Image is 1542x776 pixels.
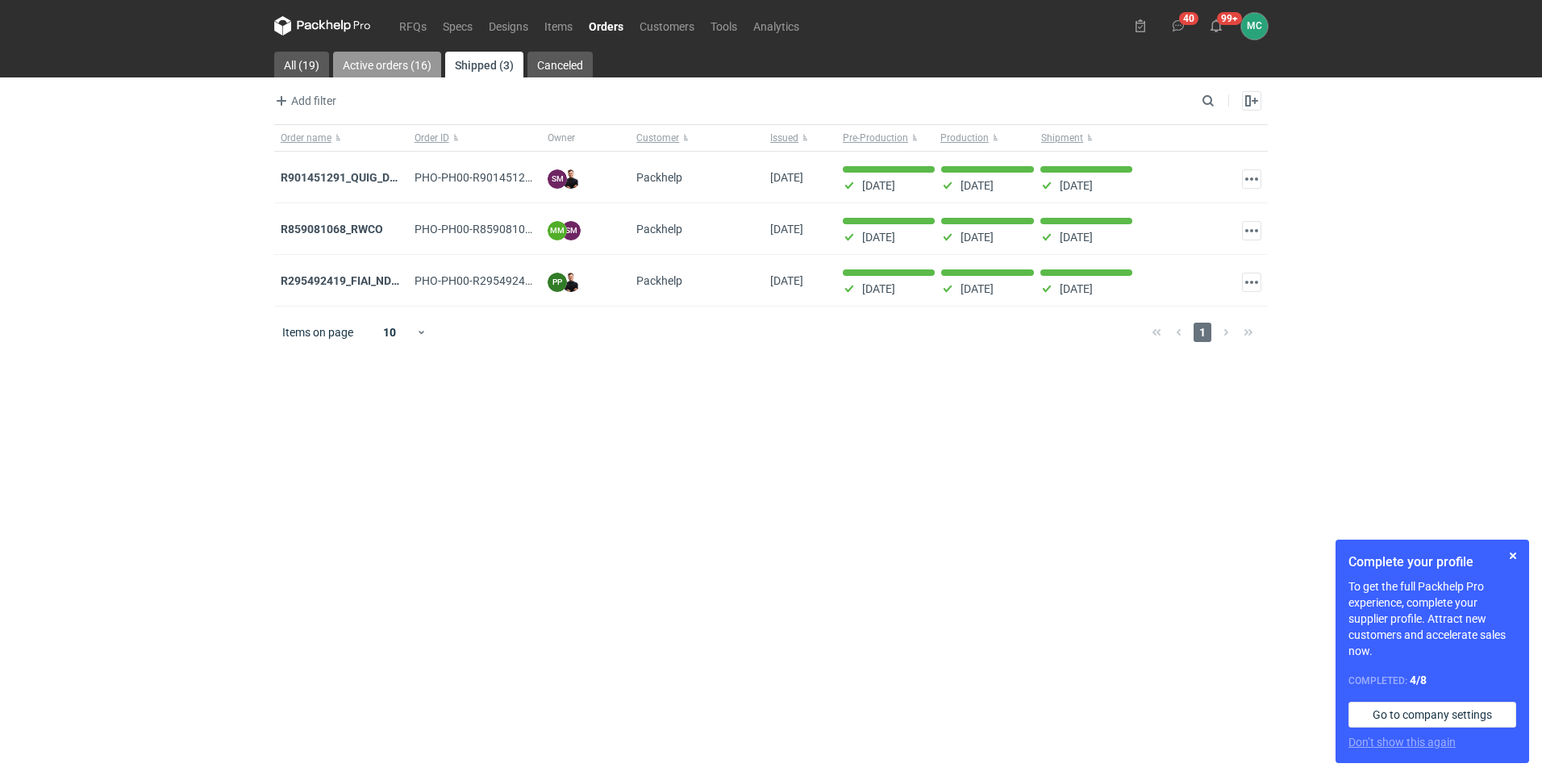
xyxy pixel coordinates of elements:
[937,125,1038,151] button: Production
[527,52,593,77] a: Canceled
[1060,231,1093,244] p: [DATE]
[415,131,449,144] span: Order ID
[1241,13,1268,40] button: MC
[1165,13,1191,39] button: 40
[408,125,542,151] button: Order ID
[636,171,682,184] span: Packhelp
[445,52,523,77] a: Shipped (3)
[1348,672,1516,689] div: Completed:
[271,91,337,111] button: Add filter
[281,131,331,144] span: Order name
[1348,553,1516,572] h1: Complete your profile
[281,223,383,236] a: R859081068_RWCO
[1348,734,1456,750] button: Don’t show this again
[862,179,895,192] p: [DATE]
[1242,221,1261,240] button: Actions
[581,16,631,35] a: Orders
[961,231,994,244] p: [DATE]
[636,131,679,144] span: Customer
[415,223,575,236] span: PHO-PH00-R859081068_RWCO
[481,16,536,35] a: Designs
[636,274,682,287] span: Packhelp
[764,125,836,151] button: Issued
[770,223,803,236] span: 08/01/2024
[770,131,798,144] span: Issued
[536,16,581,35] a: Items
[1038,125,1139,151] button: Shipment
[274,16,371,35] svg: Packhelp Pro
[548,131,575,144] span: Owner
[1060,282,1093,295] p: [DATE]
[1242,169,1261,189] button: Actions
[415,171,728,184] span: PHO-PH00-R901451291_QUIG_DSCP_FIAV_YPEI_KAXB_OSHN
[745,16,807,35] a: Analytics
[1203,13,1229,39] button: 99+
[1198,91,1250,111] input: Search
[1348,702,1516,728] a: Go to company settings
[282,324,353,340] span: Items on page
[1041,131,1083,144] span: Shipment
[862,282,895,295] p: [DATE]
[274,125,408,151] button: Order name
[281,274,408,287] a: R295492419_FIAI_NDYW
[1194,323,1211,342] span: 1
[274,52,329,77] a: All (19)
[548,273,567,292] figcaption: PP
[561,273,581,292] img: Tomasz Kubiak
[1242,273,1261,292] button: Actions
[702,16,745,35] a: Tools
[1241,13,1268,40] div: Marta Czupryniak
[561,169,581,189] img: Tomasz Kubiak
[548,169,567,189] figcaption: SM
[770,274,803,287] span: 20/12/2023
[391,16,435,35] a: RFQs
[862,231,895,244] p: [DATE]
[272,91,336,111] span: Add filter
[333,52,441,77] a: Active orders (16)
[770,171,803,184] span: 15/02/2024
[630,125,764,151] button: Customer
[1348,578,1516,659] p: To get the full Packhelp Pro experience, complete your supplier profile. Attract new customers an...
[631,16,702,35] a: Customers
[415,274,599,287] span: PHO-PH00-R295492419_FIAI_NDYW
[940,131,989,144] span: Production
[1410,674,1427,686] strong: 4 / 8
[1503,546,1523,565] button: Skip for now
[548,221,567,240] figcaption: MM
[843,131,908,144] span: Pre-Production
[961,282,994,295] p: [DATE]
[364,321,416,344] div: 10
[636,223,682,236] span: Packhelp
[435,16,481,35] a: Specs
[561,221,581,240] figcaption: SM
[1060,179,1093,192] p: [DATE]
[281,171,539,184] a: R901451291_QUIG_DSCP_FIAV_YPEI_KAXB_OSHN
[836,125,937,151] button: Pre-Production
[961,179,994,192] p: [DATE]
